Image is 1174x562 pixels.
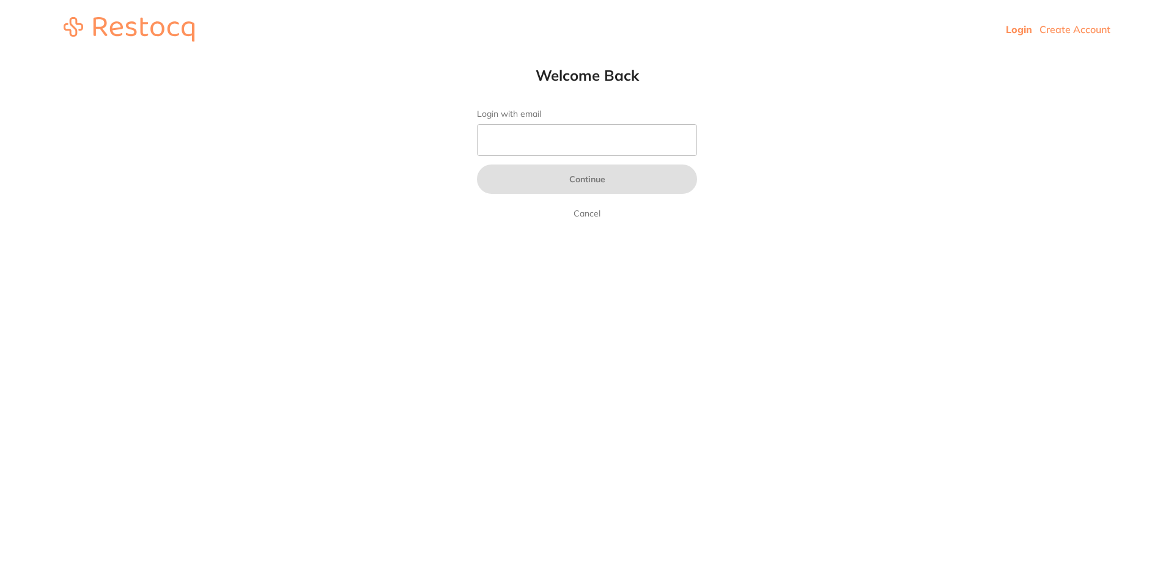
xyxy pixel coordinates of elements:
[1006,23,1032,35] a: Login
[1039,23,1110,35] a: Create Account
[477,165,697,194] button: Continue
[477,109,697,119] label: Login with email
[571,206,603,221] a: Cancel
[452,66,722,84] h1: Welcome Back
[64,17,194,42] img: restocq_logo.svg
